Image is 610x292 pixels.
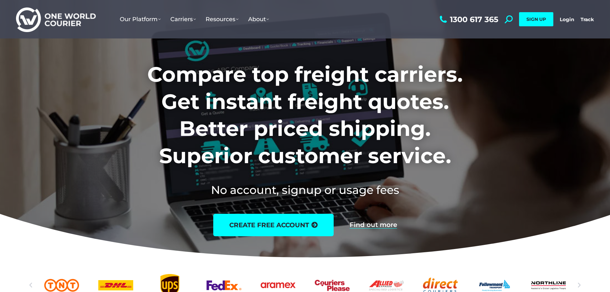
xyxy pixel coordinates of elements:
a: Carriers [166,9,201,29]
a: Track [581,16,594,22]
a: 1300 617 365 [438,15,498,23]
span: SIGN UP [526,16,546,22]
h2: No account, signup or usage fees [105,182,505,198]
img: One World Courier [16,6,96,32]
a: create free account [213,214,334,236]
a: Resources [201,9,243,29]
a: SIGN UP [519,12,553,26]
span: Carriers [170,16,196,23]
span: Our Platform [120,16,161,23]
a: Login [560,16,574,22]
a: Our Platform [115,9,166,29]
a: Find out more [350,221,397,229]
span: About [248,16,269,23]
a: About [243,9,274,29]
span: Resources [206,16,239,23]
h1: Compare top freight carriers. Get instant freight quotes. Better priced shipping. Superior custom... [105,61,505,169]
